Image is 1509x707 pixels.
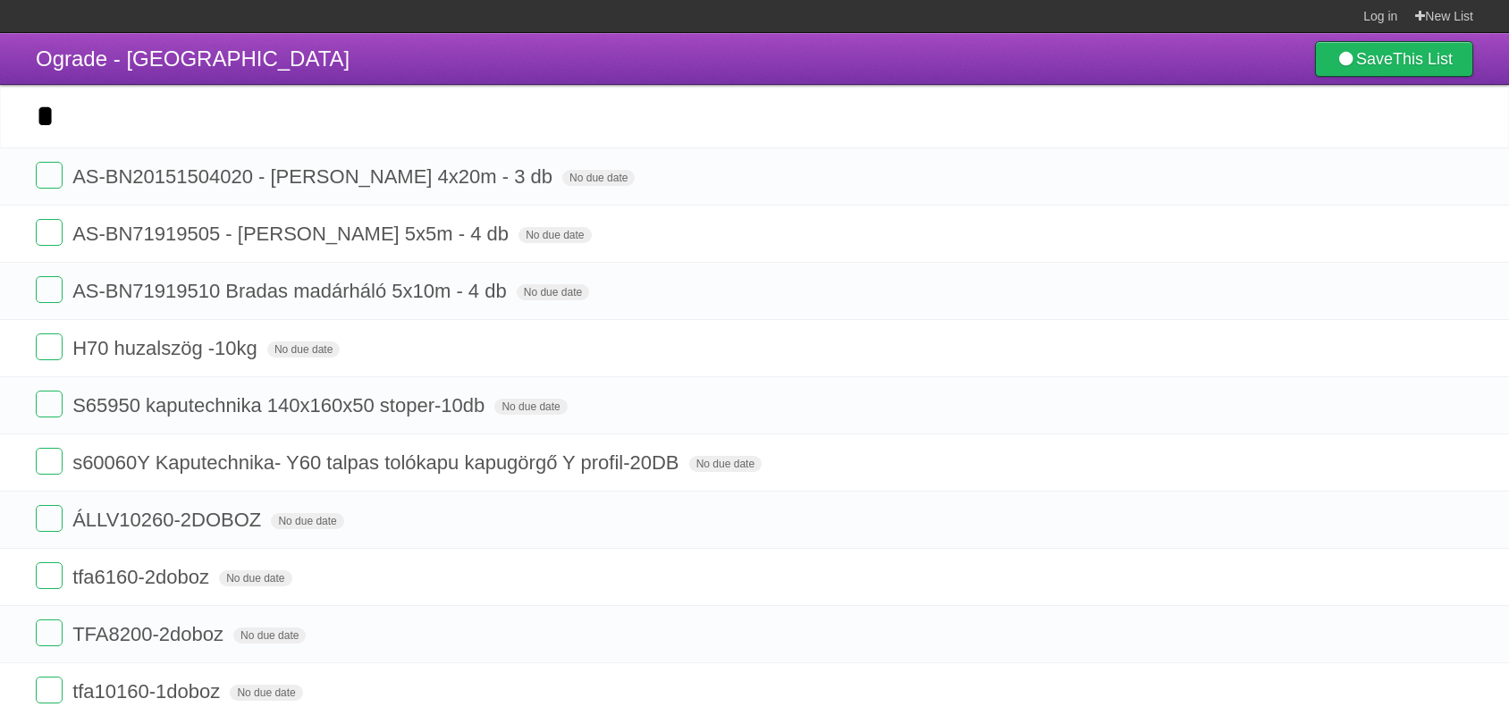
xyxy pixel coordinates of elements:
[36,391,63,417] label: Done
[72,165,557,188] span: AS-BN20151504020 - [PERSON_NAME] 4x20m - 3 db
[36,619,63,646] label: Done
[562,170,635,186] span: No due date
[72,509,266,531] span: ÁLLV10260-2DOBOZ
[36,333,63,360] label: Done
[36,677,63,703] label: Done
[36,219,63,246] label: Done
[72,394,489,417] span: S65950 kaputechnika 140x160x50 stoper-10db
[36,448,63,475] label: Done
[1393,50,1453,68] b: This List
[267,341,340,358] span: No due date
[36,162,63,189] label: Done
[219,570,291,586] span: No due date
[72,280,511,302] span: AS-BN71919510 Bradas madárháló 5x10m - 4 db
[494,399,567,415] span: No due date
[36,276,63,303] label: Done
[271,513,343,529] span: No due date
[36,562,63,589] label: Done
[36,505,63,532] label: Done
[72,337,262,359] span: H70 huzalszög -10kg
[689,456,762,472] span: No due date
[517,284,589,300] span: No due date
[72,680,224,703] span: tfa10160-1doboz
[72,223,513,245] span: AS-BN71919505 - [PERSON_NAME] 5x5m - 4 db
[72,623,228,645] span: TFA8200-2doboz
[230,685,302,701] span: No due date
[36,46,350,71] span: Ograde - [GEOGRAPHIC_DATA]
[233,627,306,644] span: No due date
[72,566,214,588] span: tfa6160-2doboz
[1315,41,1473,77] a: SaveThis List
[518,227,591,243] span: No due date
[72,451,683,474] span: s60060Y Kaputechnika- Y60 talpas tolókapu kapugörgő Y profil-20DB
